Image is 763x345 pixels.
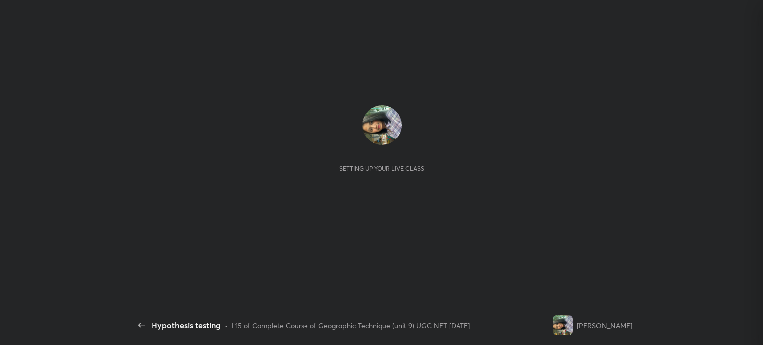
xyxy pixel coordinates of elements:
div: Setting up your live class [339,165,424,172]
img: 2534a1df85ac4c5ab70e39738227ca1b.jpg [553,315,573,335]
div: [PERSON_NAME] [577,320,632,331]
div: Hypothesis testing [152,319,221,331]
div: • [225,320,228,331]
div: L15 of Complete Course of Geographic Technique (unit 9) UGC NET [DATE] [232,320,470,331]
img: 2534a1df85ac4c5ab70e39738227ca1b.jpg [362,105,402,145]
